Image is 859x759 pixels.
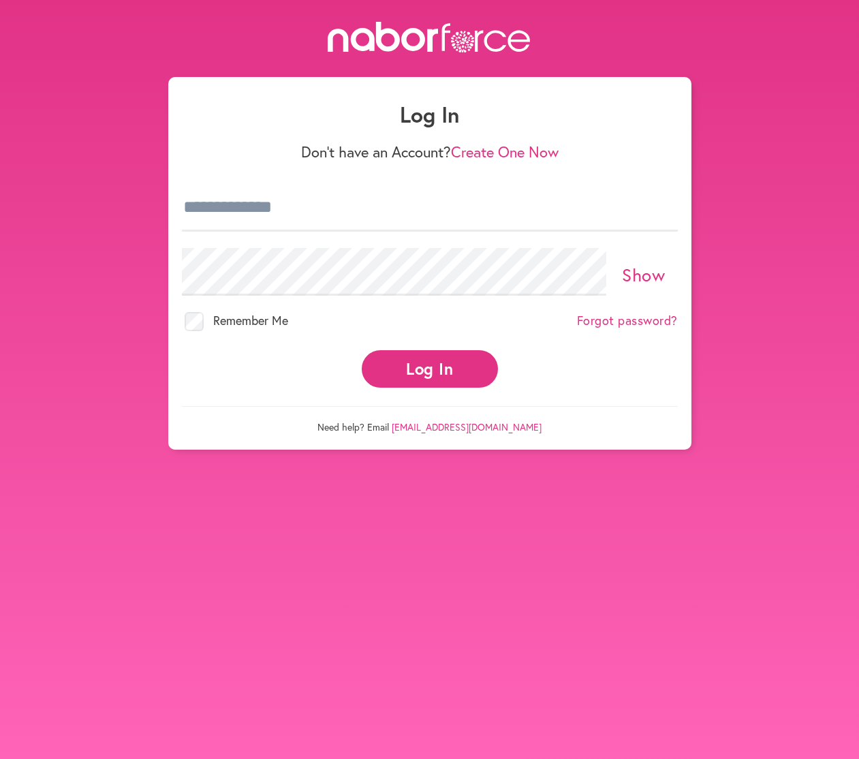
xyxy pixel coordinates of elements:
h1: Log In [182,102,678,127]
a: Forgot password? [577,313,678,328]
a: [EMAIL_ADDRESS][DOMAIN_NAME] [392,420,542,433]
a: Create One Now [451,142,559,161]
p: Need help? Email [182,406,678,433]
span: Remember Me [213,312,288,328]
a: Show [622,263,665,286]
button: Log In [362,350,498,388]
p: Don't have an Account? [182,143,678,161]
